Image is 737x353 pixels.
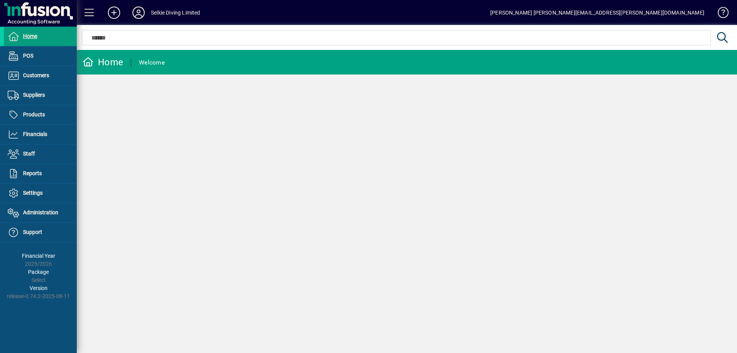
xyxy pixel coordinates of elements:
a: Staff [4,144,77,164]
a: Support [4,223,77,242]
span: Version [30,285,48,291]
span: Staff [23,151,35,157]
button: Add [102,6,126,20]
span: Administration [23,209,58,215]
a: Products [4,105,77,124]
span: Reports [23,170,42,176]
div: [PERSON_NAME] [PERSON_NAME][EMAIL_ADDRESS][PERSON_NAME][DOMAIN_NAME] [490,7,704,19]
div: Home [83,56,123,68]
span: Package [28,269,49,275]
a: Suppliers [4,86,77,105]
a: Reports [4,164,77,183]
a: Settings [4,184,77,203]
span: Suppliers [23,92,45,98]
a: POS [4,46,77,66]
a: Knowledge Base [712,2,727,27]
button: Profile [126,6,151,20]
a: Financials [4,125,77,144]
span: Home [23,33,37,39]
a: Administration [4,203,77,222]
span: Financials [23,131,47,137]
span: POS [23,53,33,59]
span: Financial Year [22,253,55,259]
div: Welcome [139,56,165,69]
div: Selkie Diving Limited [151,7,200,19]
a: Customers [4,66,77,85]
span: Customers [23,72,49,78]
span: Products [23,111,45,118]
span: Settings [23,190,43,196]
span: Support [23,229,42,235]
